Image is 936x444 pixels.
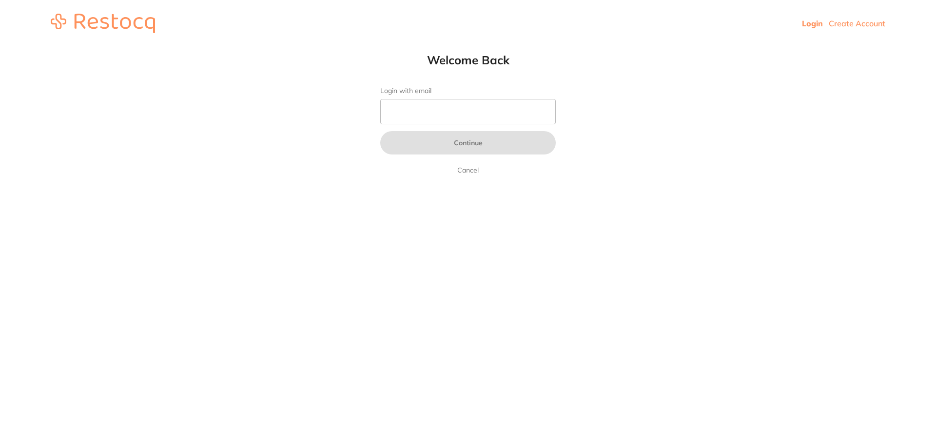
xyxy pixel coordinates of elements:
a: Login [802,19,823,28]
a: Cancel [455,164,481,176]
label: Login with email [380,87,556,95]
h1: Welcome Back [361,53,575,67]
img: restocq_logo.svg [51,14,155,33]
a: Create Account [829,19,885,28]
button: Continue [380,131,556,154]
